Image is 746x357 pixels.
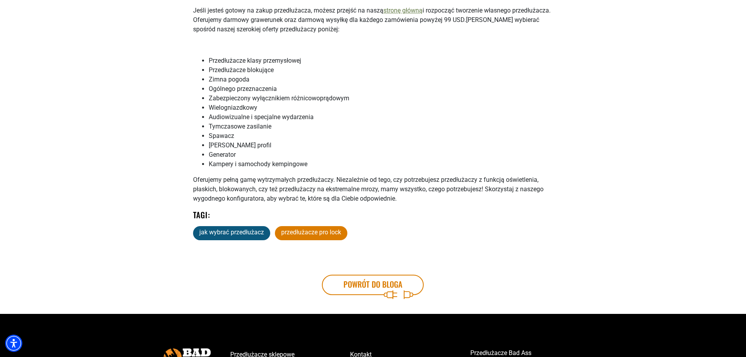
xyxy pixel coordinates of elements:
font: [PERSON_NAME] profil [209,141,271,149]
a: jak wybrać przedłużacz [193,226,270,240]
font: Jeśli jesteś gotowy na zakup przedłużacza, możesz przejść na naszą [193,7,383,14]
font: Zimna pogoda [209,76,249,83]
font: Spawacz [209,132,234,140]
font: przedłużacze pro lock [281,228,341,236]
font: Oferujemy pełną gamę wytrzymałych przedłużaczy. Niezależnie od tego, czy potrzebujesz przedłużacz... [193,176,544,202]
font: Przedłużacze Bad Ass [470,349,531,357]
font: Audiowizualne i specjalne wydarzenia [209,113,314,121]
font: Tymczasowe zasilanie [209,123,271,130]
font: jak wybrać przedłużacz [199,228,264,236]
font: Powrót do bloga [343,278,402,290]
font: Zabezpieczony wyłącznikiem różnicowoprądowym [209,94,349,102]
font: Przedłużacze klasy przemysłowej [209,57,301,64]
a: przedłużacze pro lock [275,226,347,240]
font: stronę główną [383,7,423,14]
div: Dostępność menu [5,335,22,352]
font: Generator [209,151,236,158]
font: Przedłużacze blokujące [209,66,274,74]
a: stronę główną - otwórz w nowej karcie [383,7,423,14]
font: Kampery i samochody kempingowe [209,160,307,168]
a: Powrót do bloga [322,275,424,295]
font: Tagi: [193,209,211,221]
font: Wielogniazdkowy [209,104,257,111]
font: Ogólnego przeznaczenia [209,85,277,92]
